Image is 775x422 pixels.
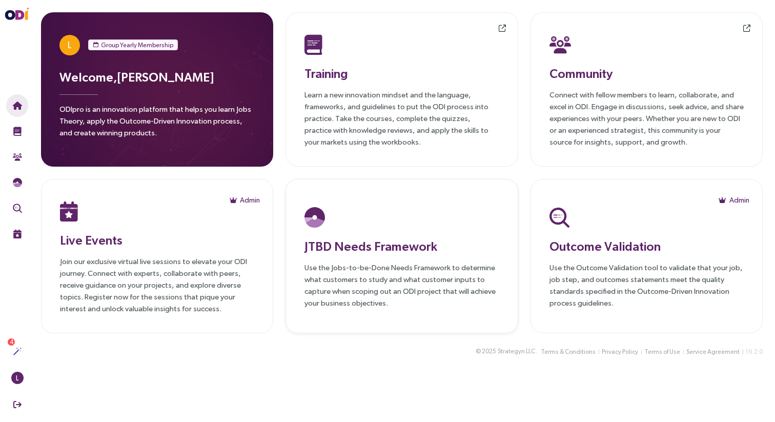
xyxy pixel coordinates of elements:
[6,94,28,117] button: Home
[644,347,681,357] button: Terms of Use
[476,346,537,357] div: © 2025 .
[13,152,22,162] img: Community
[101,40,173,50] span: Group Yearly Membership
[304,207,325,228] img: JTBD Needs Platform
[304,64,499,83] h3: Training
[60,231,254,249] h3: Live Events
[729,194,749,206] span: Admin
[16,372,19,384] span: L
[304,237,499,255] h3: JTBD Needs Framework
[498,347,535,356] span: Strategyn LLC
[549,207,569,228] img: Outcome Validation
[6,367,28,389] button: L
[60,255,254,314] p: Join our exclusive virtual live sessions to elevate your ODI journey. Connect with experts, colla...
[686,347,740,357] button: Service Agreement
[601,347,639,357] button: Privacy Policy
[59,103,255,145] p: ODIpro is an innovation platform that helps you learn Jobs Theory, apply the Outcome-Driven Innov...
[13,347,22,356] img: Actions
[304,262,499,309] p: Use the Jobs-to-be-Done Needs Framework to determine what customers to study and what customer in...
[13,127,22,136] img: Training
[60,201,78,222] img: Live Events
[6,197,28,219] button: Outcome Validation
[13,178,22,187] img: JTBD Needs Framework
[6,223,28,245] button: Live Events
[59,68,255,86] h3: Welcome, [PERSON_NAME]
[686,347,740,357] span: Service Agreement
[13,229,22,238] img: Live Events
[549,89,744,148] p: Connect with fellow members to learn, collaborate, and excel in ODI. Engage in discussions, seek ...
[6,120,28,143] button: Training
[240,194,260,206] span: Admin
[6,146,28,168] button: Community
[644,347,680,357] span: Terms of Use
[541,347,596,357] span: Terms & Conditions
[304,89,499,148] p: Learn a new innovation mindset and the language, frameworks, and guidelines to put the ODI proces...
[6,393,28,416] button: Sign Out
[497,346,536,357] button: Strategyn LLC
[6,340,28,363] button: Actions
[719,192,750,208] button: Admin
[540,347,596,357] button: Terms & Conditions
[8,338,15,346] sup: 4
[229,192,260,208] button: Admin
[602,347,638,357] span: Privacy Policy
[6,171,28,194] button: Needs Framework
[549,34,571,55] img: Community
[13,204,22,213] img: Outcome Validation
[549,64,744,83] h3: Community
[304,34,322,55] img: Training
[745,348,763,355] span: 19.2.0
[549,237,744,255] h3: Outcome Validation
[549,262,744,309] p: Use the Outcome Validation tool to validate that your job, job step, and outcomes statements meet...
[10,338,13,346] span: 4
[68,35,72,55] span: L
